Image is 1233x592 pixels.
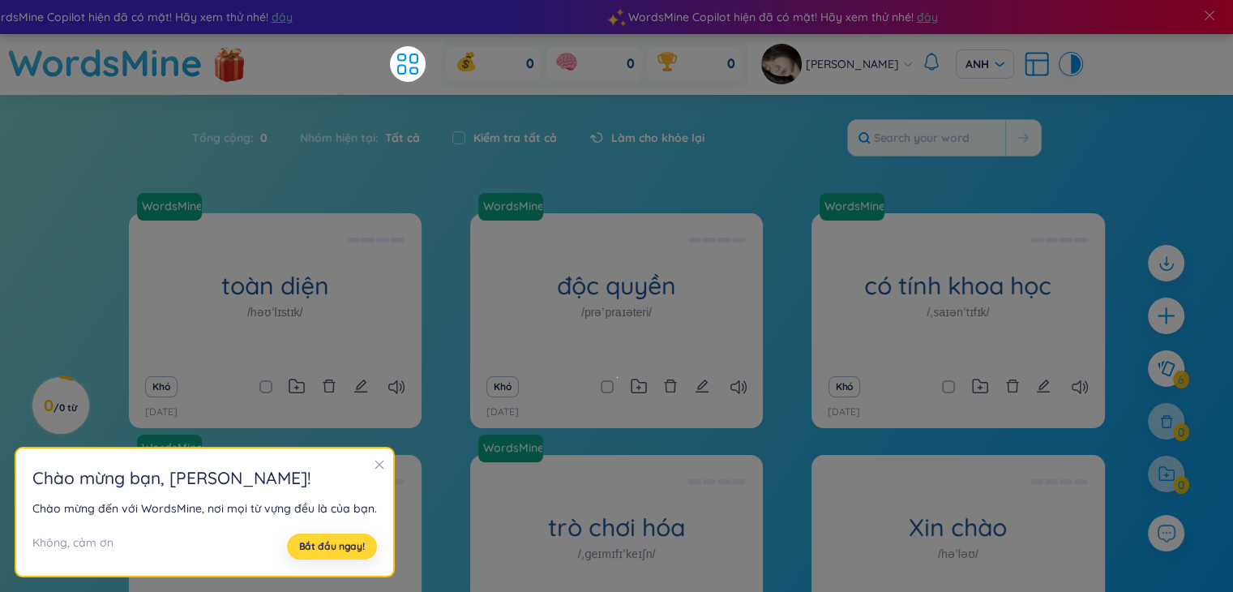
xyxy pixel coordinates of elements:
font: độc quyền [557,270,676,301]
button: biên tập [695,375,709,398]
font: Tổng cộng [192,131,250,145]
a: WordsMine [478,435,550,462]
font: Khó [836,380,854,393]
font: ! [307,467,310,488]
font: [PERSON_NAME] [806,57,899,71]
font: / [54,401,59,414]
a: WordsMine [137,435,208,462]
font: Kiểm tra tất cả [473,131,557,145]
font: : [375,131,379,145]
button: xóa bỏ [1005,375,1020,398]
font: WordsMine [142,440,203,455]
font: Chào mừng bạn [32,467,161,488]
span: xóa bỏ [1005,379,1020,393]
a: hình đại diện [761,44,806,84]
button: xóa bỏ [322,375,336,398]
span: ANH [965,56,1004,72]
span: xóa bỏ [322,379,336,393]
button: Khó [486,376,519,397]
span: cộng thêm [1156,306,1176,326]
font: 0 [59,401,65,414]
font: /ˌsaɪənˈtɪfɪk/ [927,306,989,319]
span: biên tập [695,379,709,393]
span: đóng [374,459,385,470]
font: : [250,131,254,145]
font: /həˈləʊ/ [938,547,978,560]
input: Search your word [848,120,1005,156]
a: WordsMine [8,34,203,92]
span: biên tập [353,379,368,393]
font: 0 [526,55,534,73]
font: Xin chào [909,512,1007,543]
font: [PERSON_NAME] [169,467,307,488]
font: 0 [260,131,268,145]
font: Khó [494,380,512,393]
font: WordsMine [824,199,885,213]
font: WordsMine [142,199,203,213]
img: flashSalesIcon.a7f4f837.png [213,39,246,88]
button: biên tập [1036,375,1051,398]
font: trò chơi hóa [548,512,684,543]
img: hình đại diện [761,44,802,84]
font: Không, cảm ơn [32,535,113,550]
font: đây [272,10,293,24]
font: WordsMine Copilot hiện đã có mặt! Hãy xem thử nhé! [628,10,914,24]
font: WordsMine [8,40,203,85]
a: WordsMine [820,193,891,221]
font: , [161,467,165,488]
font: có tính khoa học [864,270,1051,301]
font: ANH [965,57,989,71]
font: Tất cả [385,131,420,145]
font: WordsMine [483,199,544,213]
font: Làm cho khỏe lại [611,131,704,145]
font: /ˌɡeɪmɪfɪˈkeɪʃn/ [578,547,656,560]
font: /həʊˈlɪstɪk/ [247,306,303,319]
font: từ [67,401,77,414]
font: đây [917,10,938,24]
font: Chào mừng đến với WordsMine, nơi mọi từ vựng đều là của bạn. [32,501,377,516]
button: biên tập [353,375,368,398]
a: WordsMine [137,193,208,221]
span: biên tập [1036,379,1051,393]
font: Nhóm hiện tại [300,131,375,145]
font: 0 [627,55,635,73]
font: Khó [152,380,170,393]
span: xóa bỏ [663,379,678,393]
font: toàn diện [221,270,329,301]
button: Khó [828,376,861,397]
font: WordsMine [483,440,544,455]
font: [DATE] [145,405,178,418]
font: [DATE] [828,405,860,418]
button: Khó [145,376,178,397]
font: [DATE] [486,405,519,418]
font: /prəˈpraɪəteri/ [581,306,652,319]
font: 0 [727,55,735,73]
font: Bắt đầu ngay! [299,540,365,552]
a: WordsMine [478,193,550,221]
button: Bắt đầu ngay! [287,534,377,560]
button: xóa bỏ [663,375,678,398]
font: 0 [44,395,54,415]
